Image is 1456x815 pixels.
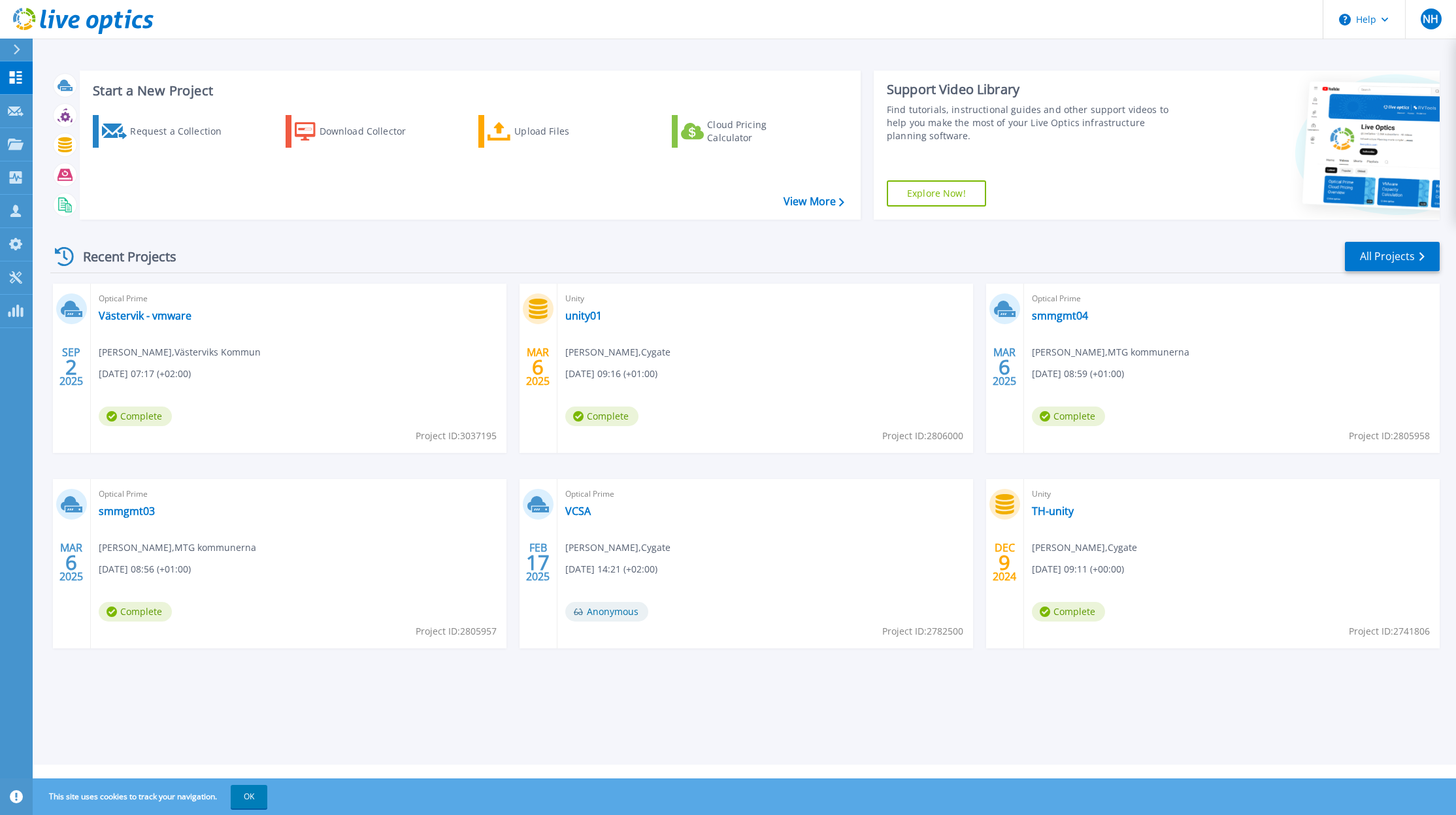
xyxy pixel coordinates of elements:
span: Project ID: 2805958 [1349,429,1430,443]
span: Optical Prime [565,487,965,501]
span: [PERSON_NAME] , Västerviks Kommun [99,345,261,359]
span: Optical Prime [1032,291,1432,306]
span: Project ID: 3037195 [416,429,497,443]
a: Explore Now! [887,180,986,207]
a: All Projects [1345,242,1440,271]
a: smmgmt03 [99,505,155,518]
span: 2 [65,361,77,373]
div: Cloud Pricing Calculator [707,118,812,144]
a: TH-unity [1032,505,1074,518]
span: [PERSON_NAME] , Cygate [565,541,670,555]
a: Upload Files [478,115,624,148]
a: Request a Collection [93,115,239,148]
a: View More [784,195,844,208]
h3: Start a New Project [93,84,844,98]
span: Project ID: 2741806 [1349,624,1430,639]
div: Find tutorials, instructional guides and other support videos to help you make the most of your L... [887,103,1178,142]
span: [DATE] 07:17 (+02:00) [99,367,191,381]
a: Download Collector [286,115,431,148]
span: [PERSON_NAME] , Cygate [1032,541,1137,555]
div: DEC 2024 [992,539,1017,586]
span: NH [1423,14,1438,24]
span: [DATE] 08:56 (+01:00) [99,562,191,576]
span: Unity [1032,487,1432,501]
div: SEP 2025 [59,343,84,391]
span: [DATE] 08:59 (+01:00) [1032,367,1124,381]
span: Project ID: 2805957 [416,624,497,639]
span: Optical Prime [99,487,499,501]
div: Support Video Library [887,81,1178,98]
div: Recent Projects [50,241,194,273]
a: Västervik - vmware [99,309,191,322]
span: [DATE] 14:21 (+02:00) [565,562,657,576]
span: 17 [526,557,550,568]
span: 9 [999,557,1010,568]
span: [DATE] 09:16 (+01:00) [565,367,657,381]
div: Download Collector [320,118,424,144]
span: 6 [532,361,544,373]
span: Anonymous [565,602,648,622]
span: 6 [999,361,1010,373]
a: unity01 [565,309,602,322]
a: VCSA [565,505,591,518]
div: FEB 2025 [525,539,550,586]
span: [PERSON_NAME] , Cygate [565,345,670,359]
span: Optical Prime [99,291,499,306]
span: 6 [65,557,77,568]
div: MAR 2025 [992,343,1017,391]
span: Complete [1032,407,1105,426]
span: Complete [1032,602,1105,622]
span: [PERSON_NAME] , MTG kommunerna [99,541,256,555]
span: Unity [565,291,965,306]
span: Complete [565,407,638,426]
span: [DATE] 09:11 (+00:00) [1032,562,1124,576]
span: Project ID: 2806000 [882,429,963,443]
span: Complete [99,407,172,426]
a: smmgmt04 [1032,309,1088,322]
div: MAR 2025 [59,539,84,586]
div: MAR 2025 [525,343,550,391]
span: [PERSON_NAME] , MTG kommunerna [1032,345,1189,359]
span: Complete [99,602,172,622]
span: This site uses cookies to track your navigation. [36,785,267,808]
span: Project ID: 2782500 [882,624,963,639]
div: Request a Collection [130,118,235,144]
a: Cloud Pricing Calculator [672,115,818,148]
div: Upload Files [514,118,619,144]
button: OK [231,785,267,808]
